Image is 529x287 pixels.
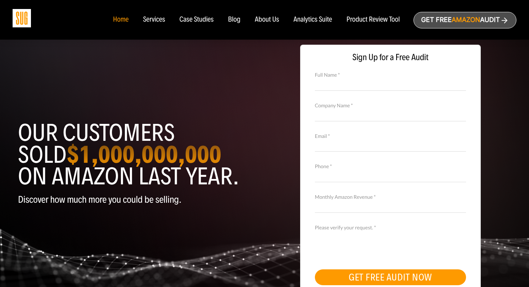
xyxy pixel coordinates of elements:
a: Services [143,16,165,24]
strong: $1,000,000,000 [67,140,221,169]
button: GET FREE AUDIT NOW [315,269,466,285]
span: Sign Up for a Free Audit [308,52,474,63]
label: Company Name * [315,102,466,109]
a: Product Review Tool [347,16,400,24]
label: Email * [315,132,466,140]
img: Sug [13,9,31,27]
p: Discover how much more you could be selling. [18,194,259,205]
input: Company Name * [315,108,466,121]
label: Monthly Amazon Revenue * [315,193,466,201]
label: Please verify your request. * [315,224,466,232]
a: About Us [255,16,279,24]
a: Analytics Suite [294,16,332,24]
a: Blog [228,16,241,24]
a: Get freeAmazonAudit [413,12,516,28]
label: Full Name * [315,71,466,79]
label: Phone * [315,162,466,170]
a: Home [113,16,128,24]
a: Case Studies [180,16,214,24]
iframe: reCAPTCHA [315,230,424,259]
input: Contact Number * [315,170,466,182]
input: Full Name * [315,78,466,90]
input: Monthly Amazon Revenue * [315,200,466,213]
h1: Our customers sold on Amazon last year. [18,122,259,187]
input: Email * [315,139,466,152]
span: Amazon [452,16,480,24]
